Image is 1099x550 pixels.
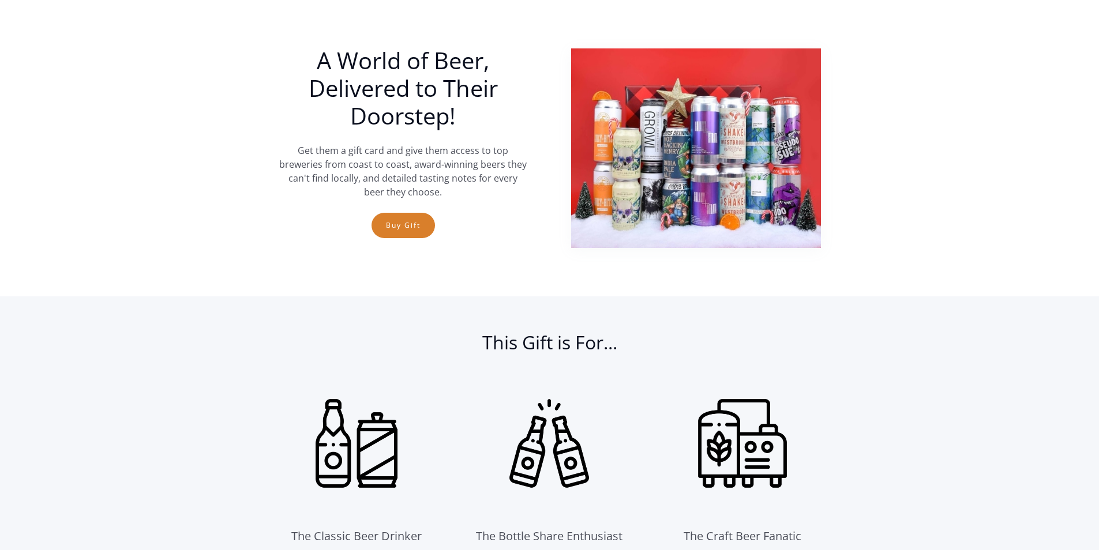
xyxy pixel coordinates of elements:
h2: This Gift is For... [279,331,821,366]
div: The Classic Beer Drinker [291,527,422,545]
p: Get them a gift card and give them access to top breweries from coast to coast, award-winning bee... [279,144,528,199]
div: The Bottle Share Enthusiast [476,527,622,545]
a: Buy Gift [372,213,435,238]
div: The Craft Beer Fanatic [684,527,801,545]
h1: A World of Beer, Delivered to Their Doorstep! [279,47,528,130]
